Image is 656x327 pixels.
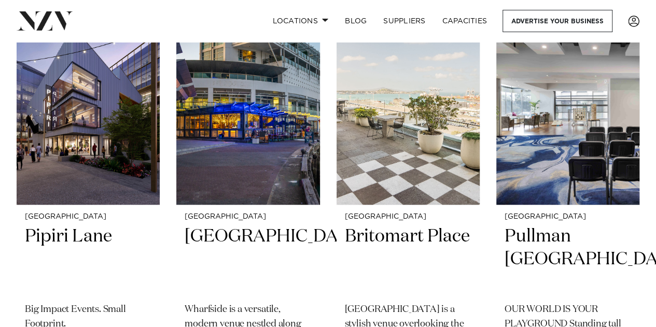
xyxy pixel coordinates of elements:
[503,10,612,32] a: Advertise your business
[505,225,631,295] h2: Pullman [GEOGRAPHIC_DATA]
[185,213,311,221] small: [GEOGRAPHIC_DATA]
[264,10,337,32] a: Locations
[337,10,375,32] a: BLOG
[345,213,471,221] small: [GEOGRAPHIC_DATA]
[25,213,151,221] small: [GEOGRAPHIC_DATA]
[185,225,311,295] h2: [GEOGRAPHIC_DATA]
[17,11,73,30] img: nzv-logo.png
[25,225,151,295] h2: Pipiri Lane
[345,225,471,295] h2: Britomart Place
[505,213,631,221] small: [GEOGRAPHIC_DATA]
[434,10,496,32] a: Capacities
[375,10,434,32] a: SUPPLIERS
